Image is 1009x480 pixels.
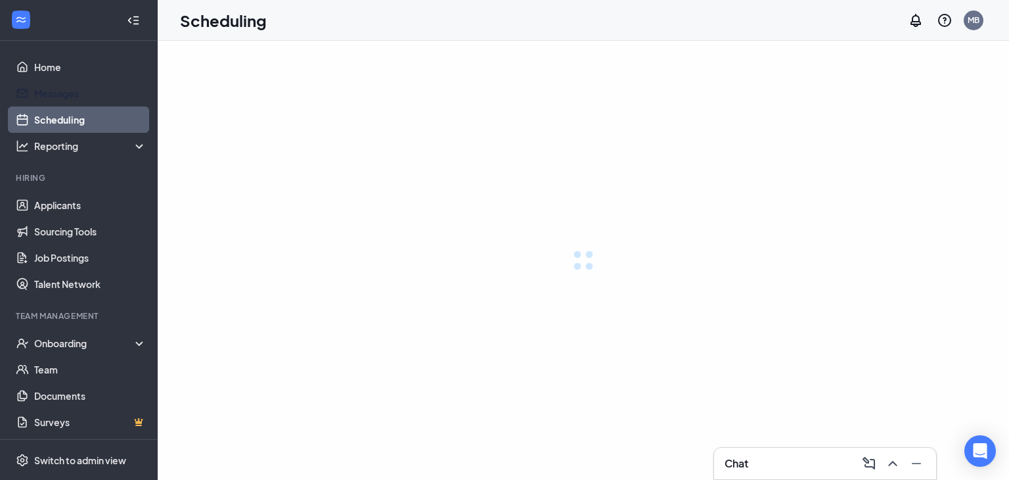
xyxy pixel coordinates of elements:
div: Switch to admin view [34,454,126,467]
div: Hiring [16,172,144,183]
svg: WorkstreamLogo [14,13,28,26]
button: ComposeMessage [857,453,878,474]
h1: Scheduling [180,9,267,32]
a: Messages [34,80,146,107]
a: Applicants [34,192,146,218]
svg: QuestionInfo [937,12,953,28]
svg: Analysis [16,139,29,153]
button: Minimize [905,453,926,474]
a: Job Postings [34,245,146,271]
div: Team Management [16,310,144,322]
a: Sourcing Tools [34,218,146,245]
svg: Collapse [127,14,140,27]
button: ChevronUp [881,453,902,474]
svg: UserCheck [16,337,29,350]
a: Scheduling [34,107,146,133]
a: Talent Network [34,271,146,297]
div: MB [968,14,979,26]
a: Team [34,356,146,383]
svg: ChevronUp [885,456,901,471]
svg: Settings [16,454,29,467]
svg: Notifications [908,12,924,28]
h3: Chat [725,456,748,471]
a: SurveysCrown [34,409,146,435]
a: Documents [34,383,146,409]
div: Onboarding [34,337,147,350]
a: Home [34,54,146,80]
svg: ComposeMessage [861,456,877,471]
svg: Minimize [908,456,924,471]
div: Open Intercom Messenger [964,435,996,467]
div: Reporting [34,139,147,153]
